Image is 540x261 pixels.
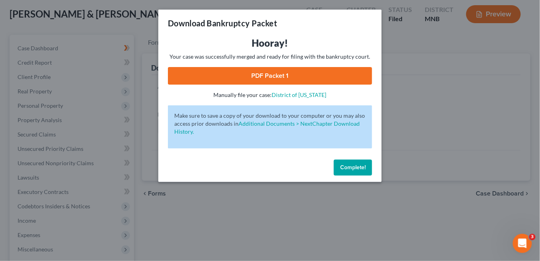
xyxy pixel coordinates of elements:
span: Complete! [340,164,366,171]
span: 3 [529,234,536,240]
p: Manually file your case: [168,91,372,99]
h3: Hooray! [168,37,372,49]
button: Complete! [334,160,372,176]
a: PDF Packet 1 [168,67,372,85]
h3: Download Bankruptcy Packet [168,18,277,29]
p: Your case was successfully merged and ready for filing with the bankruptcy court. [168,53,372,61]
p: Make sure to save a copy of your download to your computer or you may also access prior downloads in [174,112,366,136]
iframe: Intercom live chat [513,234,532,253]
a: Additional Documents > NextChapter Download History. [174,120,360,135]
a: District of [US_STATE] [272,91,327,98]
